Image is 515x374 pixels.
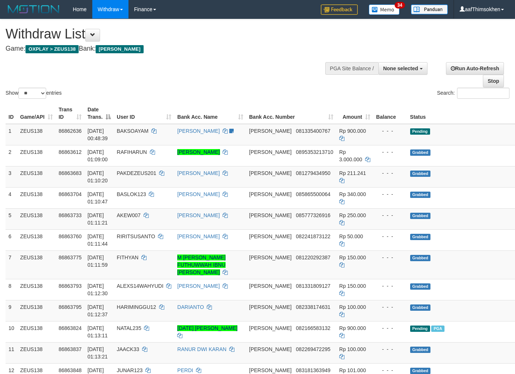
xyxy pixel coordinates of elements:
span: Grabbed [410,192,431,198]
img: Feedback.jpg [321,4,358,15]
span: 86863733 [59,212,82,218]
span: Rp 340.000 [339,191,366,197]
span: Rp 250.000 [339,212,366,218]
td: ZEUS138 [17,300,56,321]
span: [DATE] 00:48:39 [87,128,108,141]
span: BASLOK123 [117,191,146,197]
th: Amount: activate to sort column ascending [336,103,373,124]
div: - - - [376,191,404,198]
span: Copy 082166583132 to clipboard [296,325,330,331]
td: ZEUS138 [17,187,56,208]
span: [DATE] 01:12:30 [87,283,108,296]
span: 86862636 [59,128,82,134]
td: 4 [6,187,17,208]
span: Grabbed [410,149,431,156]
span: JAACK33 [117,346,139,352]
div: PGA Site Balance / [325,62,378,75]
a: Run Auto-Refresh [446,62,504,75]
span: Grabbed [410,304,431,311]
span: Copy 081220292387 to clipboard [296,255,330,260]
span: [PERSON_NAME] [249,325,292,331]
span: [PERSON_NAME] [249,191,292,197]
span: Grabbed [410,347,431,353]
span: Pending [410,326,430,332]
span: [PERSON_NAME] [249,367,292,373]
span: [DATE] 01:09:00 [87,149,108,162]
td: ZEUS138 [17,342,56,363]
span: PAKDEZEUS201 [117,170,156,176]
span: Copy 081331809127 to clipboard [296,283,330,289]
td: ZEUS138 [17,166,56,187]
td: ZEUS138 [17,124,56,145]
span: OXPLAY > ZEUS138 [25,45,79,53]
span: [DATE] 01:11:44 [87,233,108,247]
span: [PERSON_NAME] [249,170,292,176]
div: - - - [376,233,404,240]
span: Copy 085865500064 to clipboard [296,191,330,197]
span: Grabbed [410,255,431,261]
td: 1 [6,124,17,145]
div: - - - [376,346,404,353]
span: RIRITSUSANTO [117,233,155,239]
span: [PERSON_NAME] [249,346,292,352]
a: [PERSON_NAME] [177,170,220,176]
span: Copy 083181363949 to clipboard [296,367,330,373]
td: 7 [6,250,17,279]
h1: Withdraw List [6,27,336,41]
a: M [PERSON_NAME] FUTHUWWAH IBNU [PERSON_NAME] [177,255,226,275]
h4: Game: Bank: [6,45,336,53]
span: Grabbed [410,368,431,374]
a: DARIANTO [177,304,204,310]
span: Copy 081335400767 to clipboard [296,128,330,134]
th: Bank Acc. Number: activate to sort column ascending [246,103,336,124]
span: [DATE] 01:11:21 [87,212,108,226]
span: Copy 0895353213710 to clipboard [296,149,333,155]
span: [PERSON_NAME] [249,212,292,218]
span: 86863848 [59,367,82,373]
td: ZEUS138 [17,250,56,279]
span: [PERSON_NAME] [249,128,292,134]
span: [DATE] 01:10:20 [87,170,108,183]
span: Copy 082241873122 to clipboard [296,233,330,239]
span: AKEW007 [117,212,141,218]
div: - - - [376,367,404,374]
span: Rp 3.000.000 [339,149,362,162]
span: [PERSON_NAME] [249,255,292,260]
div: - - - [376,148,404,156]
div: - - - [376,169,404,177]
span: 86863824 [59,325,82,331]
a: [PERSON_NAME] [177,283,220,289]
select: Showentries [18,88,46,99]
span: Copy 085777326916 to clipboard [296,212,330,218]
img: panduan.png [411,4,448,14]
span: BAKSOAYAM [117,128,148,134]
span: [PERSON_NAME] [249,304,292,310]
span: 86863837 [59,346,82,352]
span: Grabbed [410,234,431,240]
input: Search: [457,88,509,99]
span: [PERSON_NAME] [249,233,292,239]
span: [PERSON_NAME] [249,283,292,289]
a: RANUR DWI KARAN [177,346,226,352]
span: [DATE] 01:10:47 [87,191,108,205]
th: Bank Acc. Name: activate to sort column ascending [174,103,246,124]
td: ZEUS138 [17,229,56,250]
span: [PERSON_NAME] [96,45,143,53]
span: 86863683 [59,170,82,176]
span: Rp 50.000 [339,233,363,239]
td: 6 [6,229,17,250]
span: 34 [395,2,405,9]
img: MOTION_logo.png [6,4,62,15]
span: Rp 100.000 [339,346,366,352]
img: Button%20Memo.svg [369,4,400,15]
td: 2 [6,145,17,166]
a: [DATE] [PERSON_NAME] [177,325,237,331]
div: - - - [376,212,404,219]
span: JUNAR123 [117,367,143,373]
th: ID [6,103,17,124]
span: Copy 081279434950 to clipboard [296,170,330,176]
span: HARIMINGGU12 [117,304,156,310]
span: ALEXS14WAHYUDI [117,283,163,289]
div: - - - [376,324,404,332]
a: [PERSON_NAME] [177,149,220,155]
